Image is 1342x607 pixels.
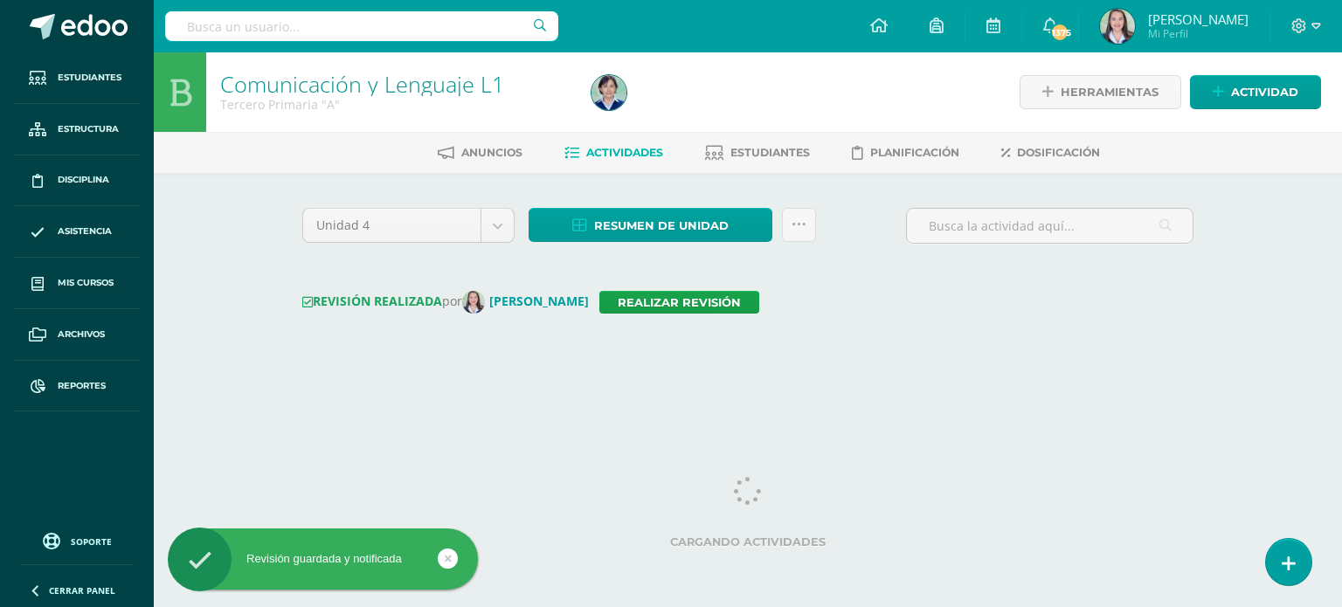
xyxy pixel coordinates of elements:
span: Mi Perfil [1148,26,1249,41]
h1: Comunicación y Lenguaje L1 [220,72,571,96]
a: Actividades [564,139,663,167]
img: c515940765bb2a7520d7eaada613f0d0.png [591,75,626,110]
a: [PERSON_NAME] [462,293,599,309]
span: Archivos [58,328,105,341]
a: Soporte [21,528,133,552]
a: Realizar revisión [599,291,759,314]
span: Resumen de unidad [594,210,729,242]
span: [PERSON_NAME] [1148,10,1249,28]
a: Herramientas [1020,75,1181,109]
a: Anuncios [438,139,522,167]
img: 1ce4f04f28ed9ad3a58b77722272eac1.png [1100,9,1135,44]
input: Busca un usuario... [165,11,558,41]
a: Asistencia [14,206,140,258]
a: Actividad [1190,75,1321,109]
span: Estudiantes [58,71,121,85]
span: Asistencia [58,224,112,238]
span: Disciplina [58,173,109,187]
span: Dosificación [1017,146,1100,159]
a: Estructura [14,104,140,155]
a: Resumen de unidad [529,208,772,242]
span: Actividad [1231,76,1298,108]
a: Estudiantes [14,52,140,104]
span: Unidad 4 [316,209,467,242]
a: Estudiantes [705,139,810,167]
img: 0f9ec2d767564e50cc744c52db13a0c2.png [462,291,485,314]
span: Estructura [58,122,119,136]
span: Reportes [58,379,106,393]
a: Mis cursos [14,258,140,309]
span: Herramientas [1061,76,1159,108]
label: Cargando actividades [302,535,1193,548]
span: Estudiantes [730,146,810,159]
a: Reportes [14,361,140,412]
div: Tercero Primaria 'A' [220,96,571,113]
input: Busca la actividad aquí... [907,209,1193,243]
span: Actividades [586,146,663,159]
span: Planificación [870,146,959,159]
strong: REVISIÓN REALIZADA [302,293,442,309]
a: Planificación [852,139,959,167]
a: Archivos [14,309,140,361]
span: 1375 [1050,23,1069,42]
div: por [302,291,1193,314]
span: Cerrar panel [49,584,115,597]
span: Anuncios [461,146,522,159]
strong: [PERSON_NAME] [489,293,589,309]
div: Revisión guardada y notificada [168,551,478,567]
a: Unidad 4 [303,209,514,242]
a: Comunicación y Lenguaje L1 [220,69,504,99]
a: Disciplina [14,155,140,207]
span: Mis cursos [58,276,114,290]
span: Soporte [71,535,112,548]
a: Dosificación [1001,139,1100,167]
